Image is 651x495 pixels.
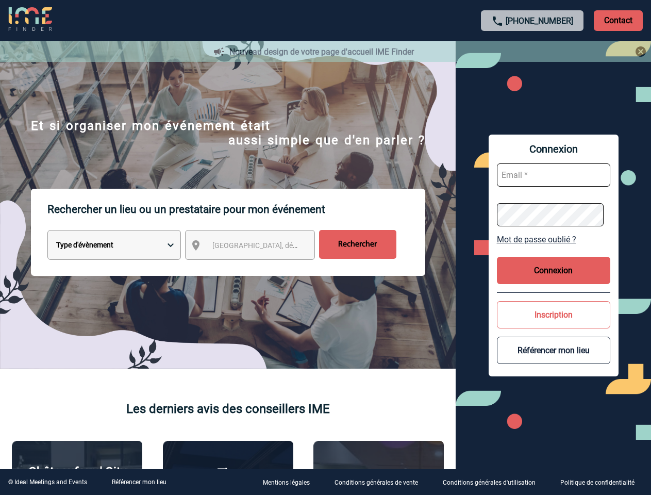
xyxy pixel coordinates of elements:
p: Politique de confidentialité [560,480,635,487]
a: Politique de confidentialité [552,477,651,487]
div: © Ideal Meetings and Events [8,478,87,486]
p: Contact [594,10,643,31]
p: Conditions générales d'utilisation [443,480,536,487]
a: Référencer mon lieu [112,478,166,486]
p: Conditions générales de vente [335,480,418,487]
p: The [GEOGRAPHIC_DATA] [169,466,288,495]
p: Agence 2ISD [343,467,414,482]
a: Conditions générales d'utilisation [435,477,552,487]
p: Mentions légales [263,480,310,487]
a: Conditions générales de vente [326,477,435,487]
a: Mentions légales [255,477,326,487]
p: Châteauform' City [GEOGRAPHIC_DATA] [18,465,137,493]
